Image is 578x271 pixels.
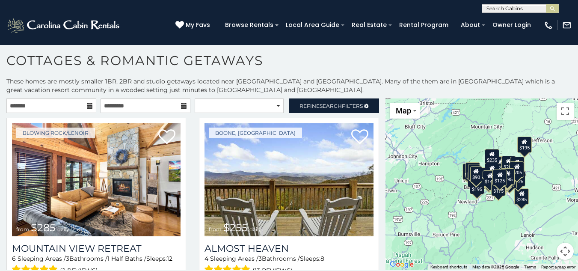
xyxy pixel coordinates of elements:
span: daily [249,226,261,232]
div: $275 [492,178,507,194]
a: Mountain View Retreat from $285 daily [12,123,181,236]
span: My Favs [186,21,210,30]
a: Real Estate [347,18,391,32]
span: $285 [31,221,56,234]
div: $85 [468,164,480,180]
img: phone-regular-white.png [544,21,553,30]
div: $205 [510,161,524,177]
a: Almost Heaven from $255 daily [205,123,373,236]
div: $315 [462,163,477,179]
div: $200 [510,156,524,173]
span: 8 [320,255,324,262]
button: Map camera controls [557,243,574,260]
img: Almost Heaven [205,123,373,236]
a: Almost Heaven [205,243,373,254]
div: $235 [484,149,499,165]
div: $199 [502,172,517,188]
button: Toggle fullscreen view [557,103,574,120]
a: Browse Rentals [221,18,278,32]
a: Mountain View Retreat [12,243,181,254]
a: Rental Program [395,18,453,32]
div: $125 [492,170,507,186]
div: $195 [485,162,499,179]
div: $195 [500,168,515,184]
span: 1 Half Baths / [107,255,146,262]
span: $255 [223,221,248,234]
a: Owner Login [488,18,535,32]
a: Terms [524,265,536,269]
img: White-1-2.png [6,17,122,34]
span: Map data ©2025 Google [472,265,519,269]
span: from [209,226,222,232]
div: $195 [470,178,484,194]
span: 4 [205,255,208,262]
a: Report a map error [541,265,575,269]
div: $290 [500,171,514,187]
img: Mountain View Retreat [12,123,181,236]
div: $199 [482,171,496,188]
a: Add to favorites [158,128,175,146]
div: $225 [511,170,525,186]
div: $205 [501,155,516,172]
span: 3 [66,255,69,262]
span: 6 [12,255,16,262]
div: $145 [483,170,497,187]
img: Google [388,259,416,270]
a: Local Area Guide [282,18,344,32]
a: RefineSearchFilters [289,98,379,113]
button: Keyboard shortcuts [430,264,467,270]
img: mail-regular-white.png [562,21,572,30]
span: daily [57,226,69,232]
div: $190 [500,169,515,185]
a: About [456,18,484,32]
a: Open this area in Google Maps (opens a new window) [388,259,416,270]
div: $90 [470,166,482,182]
button: Change map style [390,103,420,119]
div: $195 [517,136,532,152]
a: My Favs [175,21,212,30]
div: $215 [468,171,482,187]
a: Boone, [GEOGRAPHIC_DATA] [209,128,302,138]
a: Add to favorites [351,128,368,146]
span: Refine Filters [299,103,363,109]
div: $235 [465,162,480,178]
span: 3 [258,255,262,262]
div: $285 [514,188,529,204]
span: Search [320,103,342,109]
span: 12 [167,255,172,262]
div: $175 [491,179,506,196]
a: Blowing Rock/Lenoir [16,128,95,138]
span: Map [396,106,411,115]
span: from [16,226,29,232]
